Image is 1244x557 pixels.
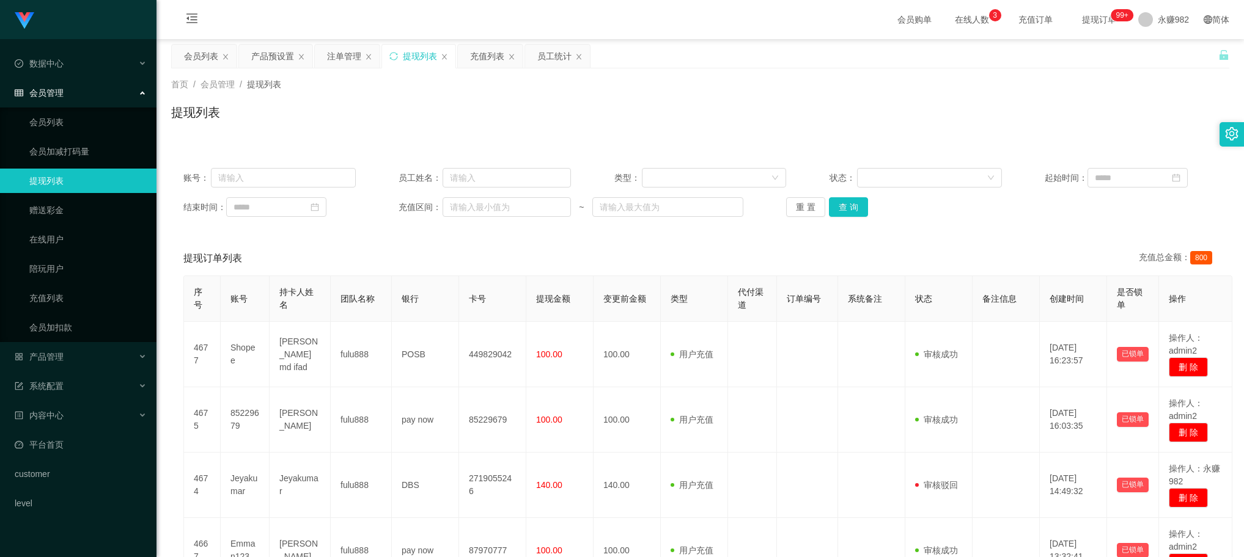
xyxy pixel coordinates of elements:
[247,79,281,89] span: 提现列表
[536,349,562,359] span: 100.00
[211,168,356,187] input: 请输入
[399,172,443,184] span: 员工姓名：
[829,197,868,217] button: 查 询
[29,169,147,193] a: 提现列表
[327,45,361,68] div: 注单管理
[201,79,235,89] span: 会员管理
[594,322,661,387] td: 100.00
[221,322,270,387] td: Shopee
[536,480,562,490] span: 140.00
[571,201,592,214] span: ~
[29,257,147,281] a: 陪玩用户
[15,352,23,361] i: 图标: appstore-o
[270,453,331,518] td: Jeyakumar
[15,12,34,29] img: logo.9652507e.png
[671,349,713,359] span: 用户充值
[1204,15,1212,24] i: 图标: global
[1190,251,1212,264] span: 800
[230,294,248,304] span: 账号
[536,415,562,424] span: 100.00
[298,53,305,60] i: 图标: close
[1117,347,1149,362] button: 已锁单
[508,53,515,60] i: 图标: close
[183,172,211,184] span: 账号：
[1111,9,1133,21] sup: 283
[1012,15,1059,24] span: 充值订单
[469,294,486,304] span: 卡号
[1117,478,1149,492] button: 已锁单
[403,45,437,68] div: 提现列表
[915,294,932,304] span: 状态
[915,545,958,555] span: 审核成功
[15,352,64,362] span: 产品管理
[184,453,221,518] td: 4674
[1139,251,1217,266] div: 充值总金额：
[15,410,64,420] span: 内容中心
[15,491,147,515] a: level
[184,387,221,453] td: 4675
[15,462,147,486] a: customer
[459,387,526,453] td: 85229679
[15,381,64,391] span: 系统配置
[171,1,213,40] i: 图标: menu-fold
[848,294,882,304] span: 系统备注
[786,197,825,217] button: 重 置
[594,387,661,453] td: 100.00
[915,349,958,359] span: 审核成功
[15,411,23,420] i: 图标: profile
[240,79,242,89] span: /
[987,174,995,183] i: 图标: down
[15,89,23,97] i: 图标: table
[365,53,372,60] i: 图标: close
[311,203,319,211] i: 图标: calendar
[949,15,995,24] span: 在线人数
[15,88,64,98] span: 会员管理
[1169,423,1208,442] button: 删 除
[340,294,375,304] span: 团队名称
[1040,387,1107,453] td: [DATE] 16:03:35
[1117,287,1143,310] span: 是否锁单
[671,480,713,490] span: 用户充值
[402,294,419,304] span: 银行
[1169,294,1186,304] span: 操作
[575,53,583,60] i: 图标: close
[1076,15,1122,24] span: 提现订单
[171,79,188,89] span: 首页
[331,322,392,387] td: fulu888
[184,322,221,387] td: 4677
[221,387,270,453] td: 85229679
[614,172,642,184] span: 类型：
[1045,172,1088,184] span: 起始时间：
[787,294,821,304] span: 订单编号
[15,59,23,68] i: 图标: check-circle-o
[29,139,147,164] a: 会员加减打码量
[331,387,392,453] td: fulu888
[1050,294,1084,304] span: 创建时间
[536,294,570,304] span: 提现金额
[592,197,743,217] input: 请输入最大值为
[993,9,997,21] p: 3
[270,322,331,387] td: [PERSON_NAME] md ifad
[29,110,147,134] a: 会员列表
[603,294,646,304] span: 变更前金额
[1225,127,1238,140] i: 图标: setting
[15,382,23,390] i: 图标: form
[1172,173,1180,182] i: 图标: calendar
[738,287,764,310] span: 代付渠道
[1117,412,1149,427] button: 已锁单
[459,453,526,518] td: 2719055246
[459,322,526,387] td: 449829042
[399,201,443,214] span: 充值区间：
[183,251,242,266] span: 提现订单列表
[1040,453,1107,518] td: [DATE] 14:49:32
[251,45,294,68] div: 产品预设置
[915,415,958,424] span: 审核成功
[915,480,958,490] span: 审核驳回
[279,287,314,310] span: 持卡人姓名
[29,315,147,340] a: 会员加扣款
[270,387,331,453] td: [PERSON_NAME]
[29,198,147,222] a: 赠送彩金
[222,53,229,60] i: 图标: close
[671,415,713,424] span: 用户充值
[221,453,270,518] td: Jeyakumar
